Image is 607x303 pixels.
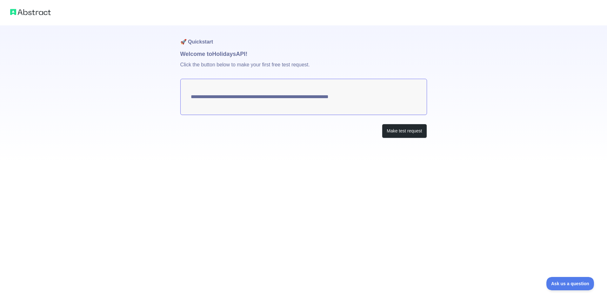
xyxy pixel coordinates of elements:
[382,124,427,138] button: Make test request
[180,25,427,50] h1: 🚀 Quickstart
[10,8,51,17] img: Abstract logo
[180,58,427,79] p: Click the button below to make your first free test request.
[180,50,427,58] h1: Welcome to Holidays API!
[546,277,594,290] iframe: Toggle Customer Support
